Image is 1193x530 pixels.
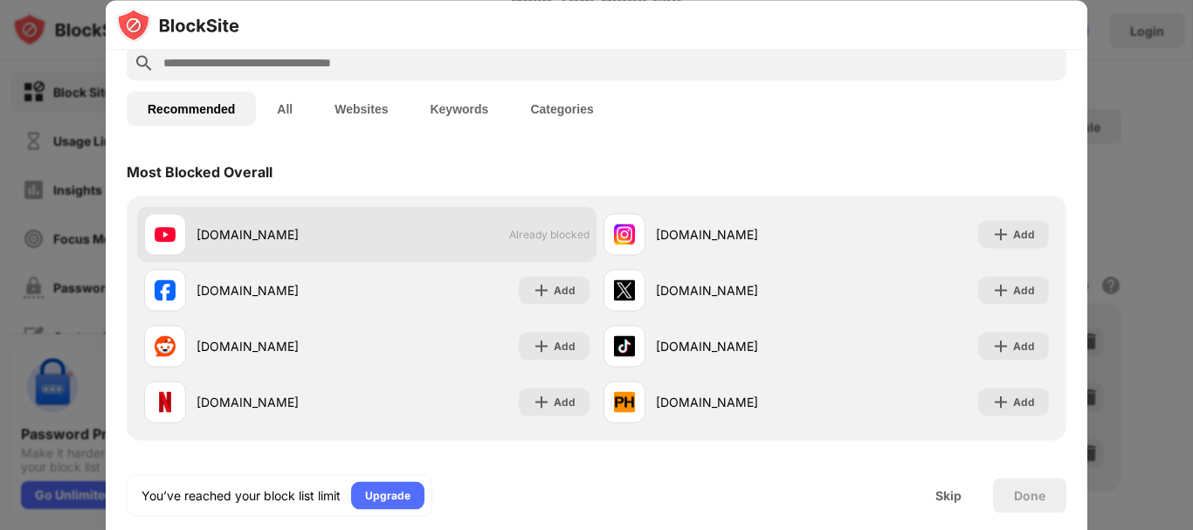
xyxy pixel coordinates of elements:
img: favicons [614,391,635,412]
img: favicons [155,391,176,412]
img: favicons [614,279,635,300]
img: favicons [155,335,176,356]
img: favicons [614,335,635,356]
div: [DOMAIN_NAME] [197,337,367,355]
div: [DOMAIN_NAME] [197,225,367,244]
div: Add [554,337,576,354]
span: Already blocked [509,228,590,241]
div: Skip [935,488,962,502]
div: Add [1013,393,1035,410]
img: logo-blocksite.svg [116,7,239,42]
div: Add [1013,281,1035,299]
div: [DOMAIN_NAME] [656,281,826,299]
div: Add [1013,337,1035,354]
div: [DOMAIN_NAME] [656,393,826,411]
img: favicons [155,224,176,244]
img: favicons [614,224,635,244]
div: [DOMAIN_NAME] [656,225,826,244]
div: Add [554,281,576,299]
div: Done [1014,488,1045,502]
div: Add [1013,225,1035,243]
div: [DOMAIN_NAME] [197,281,367,299]
div: [DOMAIN_NAME] [197,393,367,411]
img: search.svg [134,52,155,73]
button: Categories [509,91,614,126]
button: Recommended [127,91,256,126]
img: favicons [155,279,176,300]
div: Add [554,393,576,410]
div: You’ve reached your block list limit [141,486,341,504]
button: Keywords [409,91,509,126]
div: [DOMAIN_NAME] [656,337,826,355]
div: Most Blocked Overall [127,162,272,180]
div: Upgrade [365,486,410,504]
button: All [256,91,314,126]
button: Websites [314,91,409,126]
